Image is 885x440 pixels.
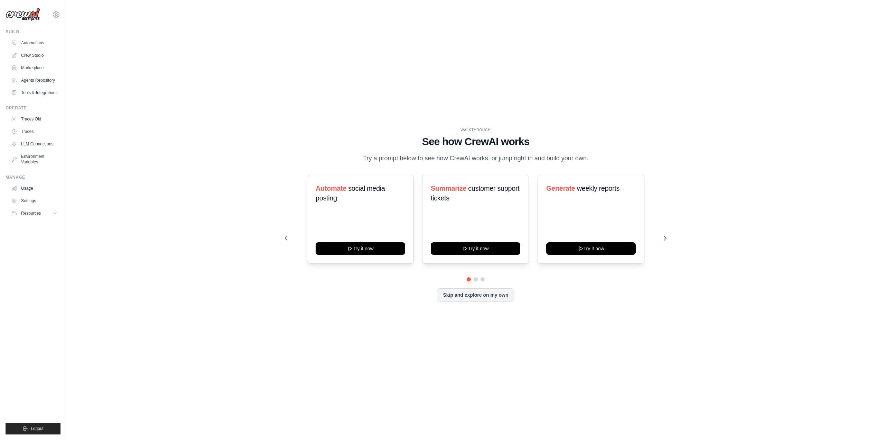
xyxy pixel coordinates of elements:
[8,183,60,194] a: Usage
[285,127,667,133] div: WALKTHROUGH
[316,242,405,255] button: Try it now
[546,185,575,192] span: Generate
[6,174,60,180] div: Manage
[8,62,60,73] a: Marketplace
[8,75,60,86] a: Agents Repository
[285,135,667,148] h1: See how CrewAI works
[8,208,60,219] button: Resources
[431,185,466,192] span: Summarize
[360,153,592,163] p: Try a prompt below to see how CrewAI works, or jump right in and build your own.
[31,426,44,431] span: Logout
[577,185,619,192] span: weekly reports
[8,114,60,125] a: Traces Old
[8,195,60,206] a: Settings
[546,242,636,255] button: Try it now
[6,29,60,35] div: Build
[316,185,346,192] span: Automate
[431,242,520,255] button: Try it now
[6,105,60,111] div: Operate
[8,37,60,48] a: Automations
[437,288,514,302] button: Skip and explore on my own
[8,126,60,137] a: Traces
[8,87,60,98] a: Tools & Integrations
[6,423,60,434] button: Logout
[21,210,41,216] span: Resources
[431,185,519,202] span: customer support tickets
[6,8,40,21] img: Logo
[316,185,385,202] span: social media posting
[8,151,60,168] a: Environment Variables
[8,50,60,61] a: Crew Studio
[8,138,60,150] a: LLM Connections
